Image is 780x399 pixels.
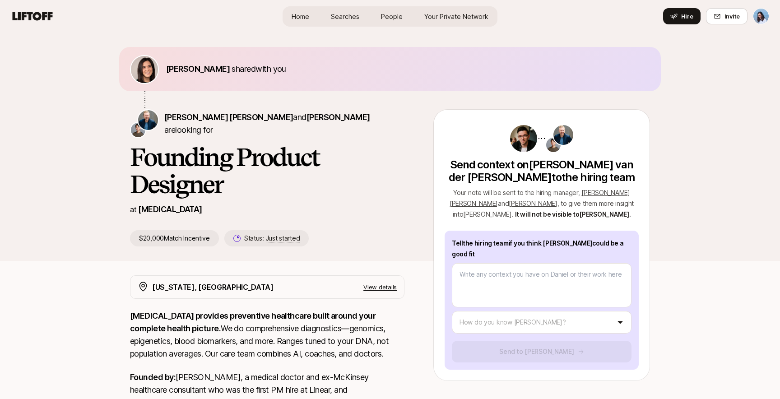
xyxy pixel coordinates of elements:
[152,281,274,293] p: [US_STATE], [GEOGRAPHIC_DATA]
[381,12,403,21] span: People
[509,199,557,207] span: [PERSON_NAME]
[130,204,136,215] p: at
[324,8,367,25] a: Searches
[417,8,496,25] a: Your Private Network
[166,64,230,74] span: [PERSON_NAME]
[131,123,145,137] img: David Deng
[131,56,158,83] img: 71d7b91d_d7cb_43b4_a7ea_a9b2f2cc6e03.jpg
[130,311,377,333] strong: [MEDICAL_DATA] provides preventive healthcare built around your complete health picture.
[450,189,634,218] span: Your note will be sent to the hiring manager, , to give them more insight into [PERSON_NAME] .
[331,12,359,21] span: Searches
[166,63,290,75] p: shared
[553,125,573,145] img: Sagan Schultz
[515,210,631,218] span: It will not be visible to [PERSON_NAME] .
[292,12,309,21] span: Home
[284,8,316,25] a: Home
[445,158,639,184] p: Send context on [PERSON_NAME] van der [PERSON_NAME] to the hiring team
[663,8,701,24] button: Hire
[724,12,740,21] span: Invite
[363,283,397,292] p: View details
[255,64,286,74] span: with you
[138,203,202,216] p: [MEDICAL_DATA]
[130,310,404,360] p: We do comprehensive diagnostics—genomics, epigenetics, blood biomarkers, and more. Ranges tuned t...
[266,234,300,242] span: Just started
[293,112,370,122] span: and
[510,125,537,152] img: 4b0ae8c5_185f_42c2_8215_be001b66415a.jpg
[546,138,561,152] img: David Deng
[681,12,693,21] span: Hire
[138,110,158,130] img: Sagan Schultz
[706,8,747,24] button: Invite
[374,8,410,25] a: People
[130,230,219,246] p: $20,000 Match Incentive
[753,8,769,24] button: Dan Tase
[498,199,557,207] span: and
[164,112,293,122] span: [PERSON_NAME] [PERSON_NAME]
[306,112,370,122] span: [PERSON_NAME]
[424,12,488,21] span: Your Private Network
[130,144,404,198] h1: Founding Product Designer
[244,233,300,244] p: Status:
[753,9,769,24] img: Dan Tase
[452,238,631,260] p: Tell the hiring team if you think [PERSON_NAME] could be a good fit
[164,111,404,136] p: are looking for
[130,372,176,382] strong: Founded by:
